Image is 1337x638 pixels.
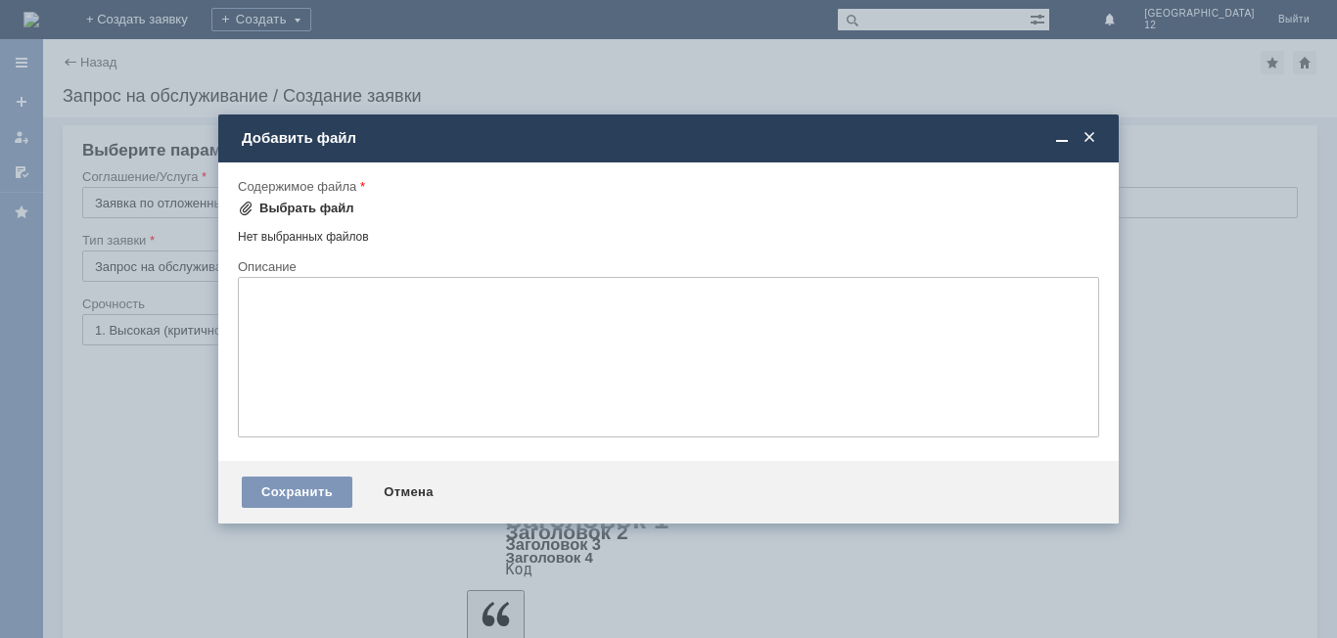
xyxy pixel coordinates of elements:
[8,8,286,39] div: прошу удалить отложенные [PERSON_NAME], спасибо
[259,201,354,216] div: Выбрать файл
[238,260,1095,273] div: Описание
[1080,129,1099,147] span: Закрыть
[238,180,1095,193] div: Содержимое файла
[242,129,1099,147] div: Добавить файл
[1052,129,1072,147] span: Свернуть (Ctrl + M)
[238,222,1099,245] div: Нет выбранных файлов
